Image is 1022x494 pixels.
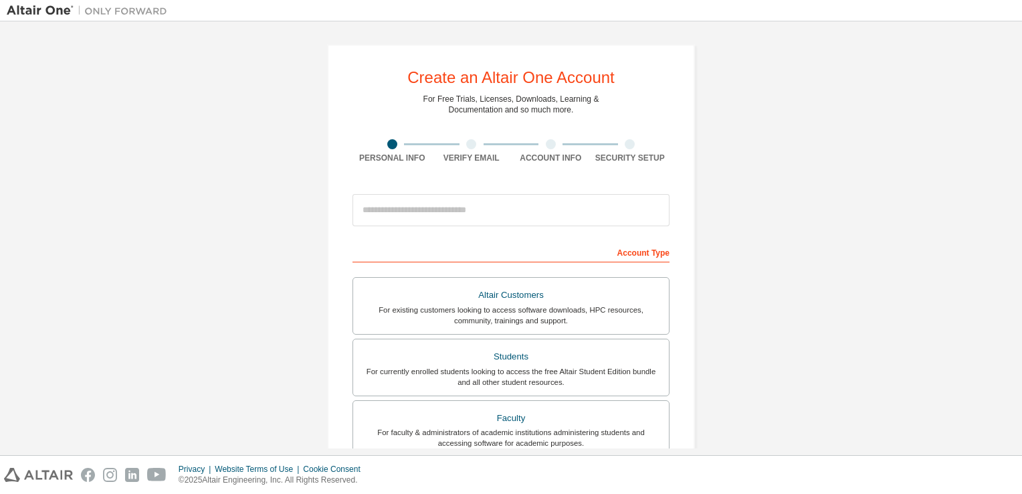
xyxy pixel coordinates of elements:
[352,241,670,262] div: Account Type
[81,468,95,482] img: facebook.svg
[7,4,174,17] img: Altair One
[179,475,369,486] p: © 2025 Altair Engineering, Inc. All Rights Reserved.
[423,94,599,115] div: For Free Trials, Licenses, Downloads, Learning & Documentation and so much more.
[303,464,368,475] div: Cookie Consent
[407,70,615,86] div: Create an Altair One Account
[352,153,432,163] div: Personal Info
[361,409,661,428] div: Faculty
[215,464,303,475] div: Website Terms of Use
[147,468,167,482] img: youtube.svg
[361,286,661,305] div: Altair Customers
[361,347,661,366] div: Students
[432,153,512,163] div: Verify Email
[591,153,670,163] div: Security Setup
[4,468,73,482] img: altair_logo.svg
[179,464,215,475] div: Privacy
[361,366,661,388] div: For currently enrolled students looking to access the free Altair Student Edition bundle and all ...
[125,468,139,482] img: linkedin.svg
[361,427,661,448] div: For faculty & administrators of academic institutions administering students and accessing softwa...
[103,468,117,482] img: instagram.svg
[511,153,591,163] div: Account Info
[361,305,661,326] div: For existing customers looking to access software downloads, HPC resources, community, trainings ...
